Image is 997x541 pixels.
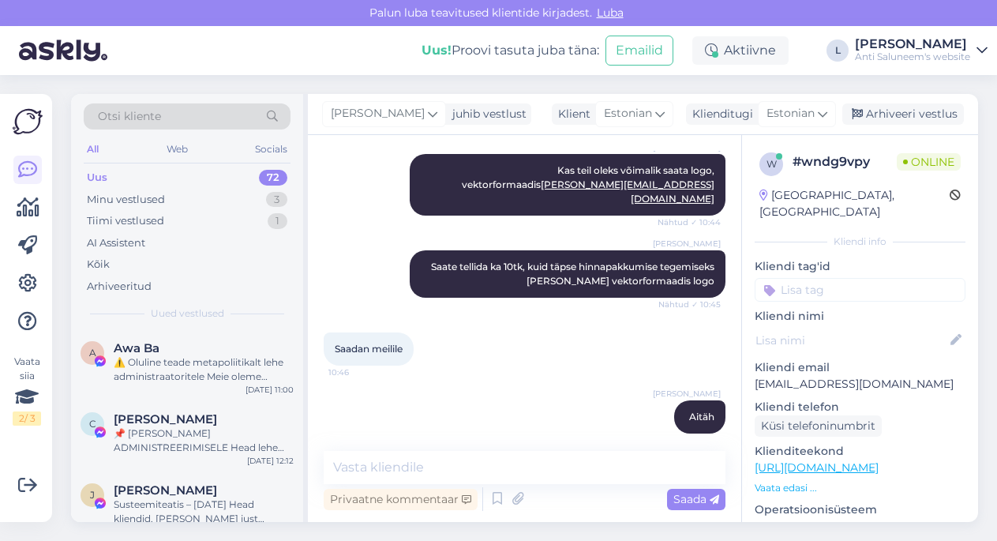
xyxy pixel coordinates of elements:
div: 📌 [PERSON_NAME] ADMINISTREERIMISELE Head lehe administraatorid Regulaarse ülevaatuse ja hindamise... [114,426,294,455]
div: [PERSON_NAME] [855,38,970,51]
div: Anti Saluneem's website [855,51,970,63]
div: Kliendi info [755,235,965,249]
span: Aitäh [689,411,714,423]
span: Estonian [604,105,652,122]
span: Carmen Palacios [114,412,217,426]
span: Saadan meilile [335,343,403,355]
p: Vaata edasi ... [755,481,965,495]
div: All [84,139,102,160]
b: Uus! [422,43,452,58]
span: Awa Ba [114,341,159,355]
span: J [90,489,95,501]
span: Nähtud ✓ 10:45 [658,299,721,310]
span: [PERSON_NAME] [653,238,721,250]
span: Jordi Priego Reies [114,483,217,498]
p: [EMAIL_ADDRESS][DOMAIN_NAME] [755,376,965,393]
div: 3 [266,192,287,208]
div: Minu vestlused [87,192,165,208]
div: Klient [552,106,590,122]
button: Emailid [605,36,673,66]
span: Online [897,153,961,171]
div: juhib vestlust [446,106,527,122]
div: Vaata siia [13,355,41,426]
span: [PERSON_NAME] [331,105,425,122]
p: Kliendi nimi [755,308,965,325]
div: # wndg9vpy [793,152,897,171]
div: 2 / 3 [13,411,41,426]
span: Nähtud ✓ 10:44 [658,216,721,228]
div: Arhiveeri vestlus [842,103,964,125]
div: Uus [87,170,107,186]
span: [PERSON_NAME] [653,388,721,400]
div: ⚠️ Oluline teade metapoliitikalt lehe administraatoritele Meie oleme metapoliitika tugimeeskond. ... [114,355,294,384]
div: Socials [252,139,290,160]
p: Kliendi tag'id [755,258,965,275]
span: 10:46 [328,366,388,378]
span: Kas teil oleks võimalik saata logo, vektorformaadis [462,164,717,205]
div: Proovi tasuta juba täna: [422,41,599,60]
span: C [89,418,96,430]
div: Kõik [87,257,110,272]
p: Mac OS X 10.15.7 [755,518,965,535]
div: Arhiveeritud [87,279,152,295]
span: Luba [592,6,628,20]
div: 72 [259,170,287,186]
div: [DATE] 12:12 [247,455,294,467]
img: Askly Logo [13,107,43,137]
span: Estonian [766,105,815,122]
div: Web [163,139,191,160]
div: AI Assistent [87,235,145,251]
div: [DATE] 11:00 [246,384,294,396]
div: 1 [268,213,287,229]
span: A [89,347,96,359]
span: Saada [673,492,719,506]
div: L [826,39,849,62]
div: Küsi telefoninumbrit [755,415,882,437]
input: Lisa tag [755,278,965,302]
div: Klienditugi [686,106,753,122]
p: Klienditeekond [755,443,965,460]
p: Operatsioonisüsteem [755,502,965,518]
div: Privaatne kommentaar [324,489,478,510]
a: [PERSON_NAME]Anti Saluneem's website [855,38,988,63]
a: [URL][DOMAIN_NAME] [755,460,879,475]
span: Uued vestlused [151,306,224,321]
span: w [766,158,777,170]
a: [PERSON_NAME][EMAIL_ADDRESS][DOMAIN_NAME] [541,178,714,205]
p: Kliendi email [755,359,965,376]
div: Aktiivne [692,36,789,65]
input: Lisa nimi [755,332,947,349]
span: 10:46 [662,434,721,446]
span: Otsi kliente [98,108,161,125]
div: Tiimi vestlused [87,213,164,229]
div: Susteemiteatis – [DATE] Head kliendid, [PERSON_NAME] just tagasisidet teie lehe sisu kohta. Paras... [114,498,294,526]
p: Kliendi telefon [755,399,965,415]
div: [GEOGRAPHIC_DATA], [GEOGRAPHIC_DATA] [759,187,950,220]
span: Saate tellida ka 10tk, kuid täpse hinnapakkumise tegemiseks [PERSON_NAME] vektorformaadis logo [431,261,717,287]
